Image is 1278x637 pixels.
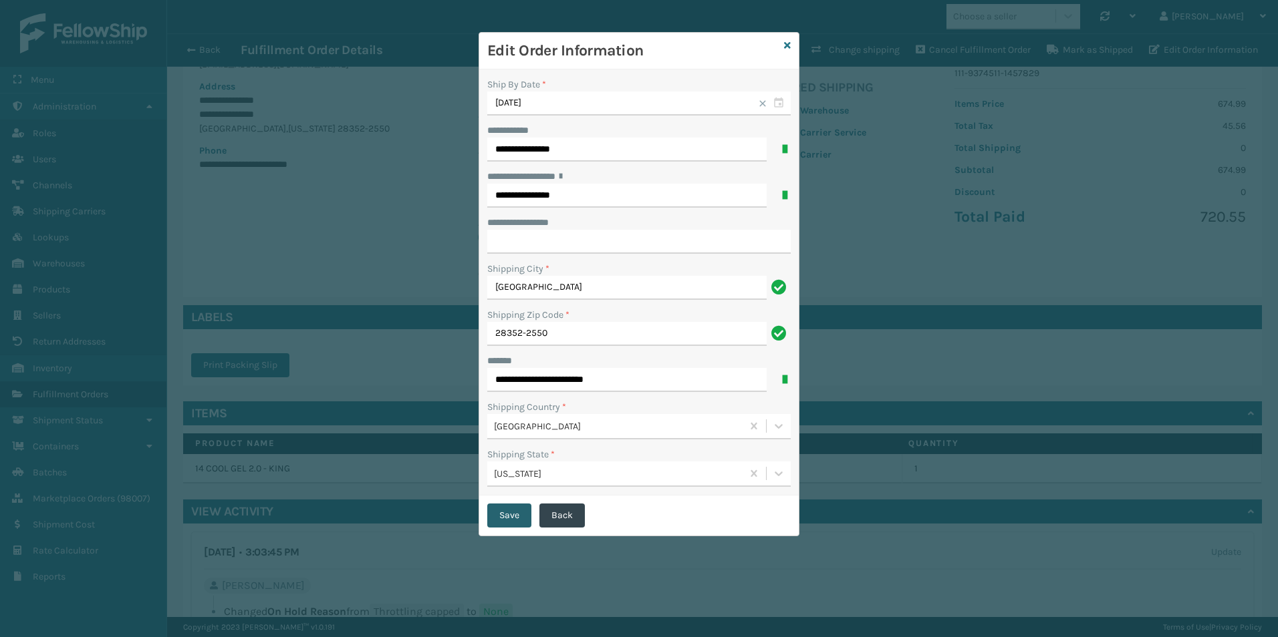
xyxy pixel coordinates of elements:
input: MM/DD/YYYY [487,91,791,116]
label: Shipping State [487,447,555,461]
button: Back [539,503,585,527]
label: Shipping City [487,262,549,276]
label: Shipping Country [487,400,566,414]
label: Shipping Zip Code [487,308,569,322]
div: [GEOGRAPHIC_DATA] [494,419,743,433]
label: Ship By Date [487,79,546,90]
div: [US_STATE] [494,467,743,481]
button: Save [487,503,531,527]
h3: Edit Order Information [487,41,779,61]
